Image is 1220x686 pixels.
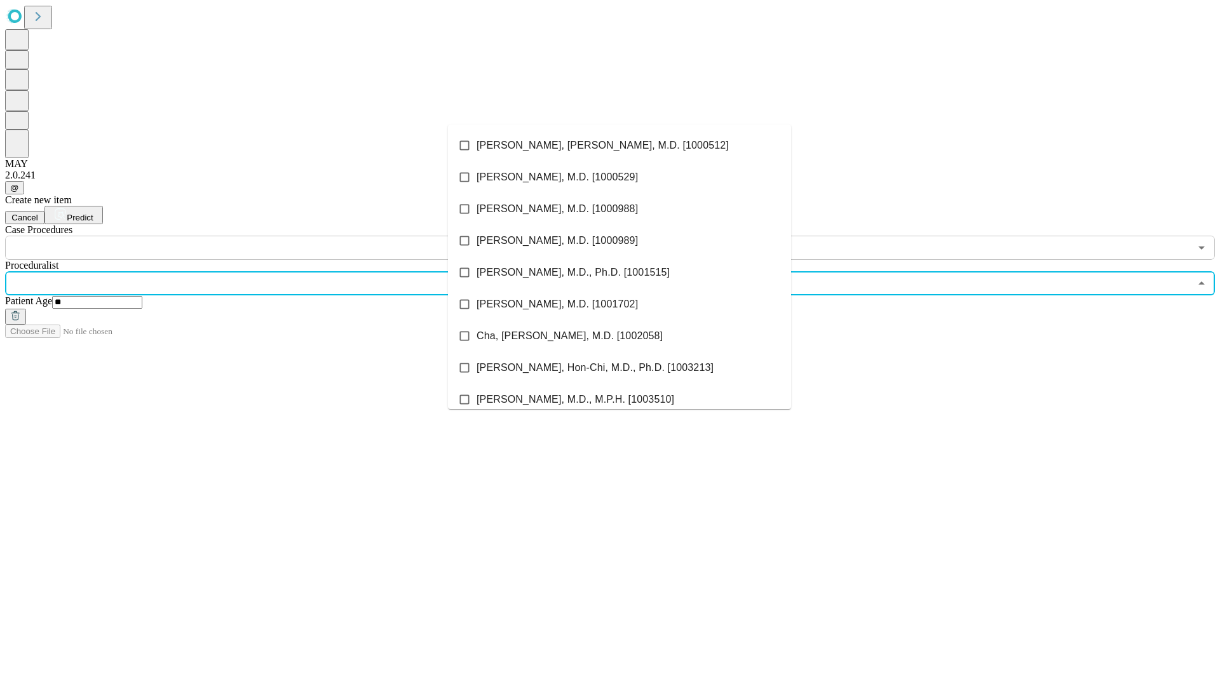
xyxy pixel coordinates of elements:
[5,224,72,235] span: Scheduled Procedure
[5,158,1215,170] div: MAY
[5,170,1215,181] div: 2.0.241
[5,260,58,271] span: Proceduralist
[1193,239,1210,257] button: Open
[5,295,52,306] span: Patient Age
[5,194,72,205] span: Create new item
[477,360,714,375] span: [PERSON_NAME], Hon-Chi, M.D., Ph.D. [1003213]
[5,211,44,224] button: Cancel
[477,392,674,407] span: [PERSON_NAME], M.D., M.P.H. [1003510]
[477,265,670,280] span: [PERSON_NAME], M.D., Ph.D. [1001515]
[11,213,38,222] span: Cancel
[5,181,24,194] button: @
[477,201,638,217] span: [PERSON_NAME], M.D. [1000988]
[10,183,19,192] span: @
[477,328,663,344] span: Cha, [PERSON_NAME], M.D. [1002058]
[477,170,638,185] span: [PERSON_NAME], M.D. [1000529]
[1193,274,1210,292] button: Close
[477,138,729,153] span: [PERSON_NAME], [PERSON_NAME], M.D. [1000512]
[67,213,93,222] span: Predict
[44,206,103,224] button: Predict
[477,233,638,248] span: [PERSON_NAME], M.D. [1000989]
[477,297,638,312] span: [PERSON_NAME], M.D. [1001702]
